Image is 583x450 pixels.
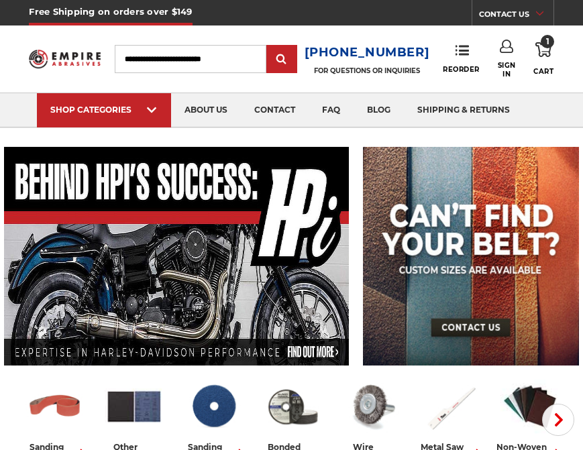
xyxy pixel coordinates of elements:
[533,67,553,76] span: Cart
[105,378,164,435] img: Other Coated Abrasives
[184,378,243,435] img: Sanding Discs
[541,35,554,48] span: 1
[305,43,430,62] a: [PHONE_NUMBER]
[50,105,158,115] div: SHOP CATEGORIES
[171,93,241,127] a: about us
[443,44,480,73] a: Reorder
[342,378,401,435] img: Wire Wheels & Brushes
[305,66,430,75] p: FOR QUESTIONS OR INQUIRIES
[404,93,523,127] a: shipping & returns
[29,45,101,73] img: Empire Abrasives
[533,40,553,78] a: 1 Cart
[241,93,309,127] a: contact
[542,404,574,436] button: Next
[443,65,480,74] span: Reorder
[268,46,295,73] input: Submit
[363,147,579,365] img: promo banner for custom belts.
[25,378,85,435] img: Sanding Belts
[479,7,553,25] a: CONTACT US
[500,378,560,435] img: Non-woven Abrasives
[421,378,480,435] img: Metal Saw Blades
[354,93,404,127] a: blog
[263,378,322,435] img: Bonded Cutting & Grinding
[498,61,516,78] span: Sign In
[309,93,354,127] a: faq
[4,147,350,365] img: Banner for an interview featuring Horsepower Inc who makes Harley performance upgrades featured o...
